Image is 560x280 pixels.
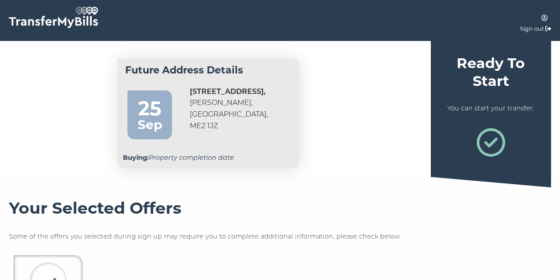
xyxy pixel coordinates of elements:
[123,154,234,162] em: Property completion date
[123,154,149,162] strong: Buying:
[437,54,544,90] h4: Ready To Start
[190,87,266,96] strong: [STREET_ADDRESS],
[190,86,268,132] a: [STREET_ADDRESS],[PERSON_NAME],[GEOGRAPHIC_DATA],ME2 1JZ
[437,103,544,114] p: You can start your transfer.
[125,64,291,77] h4: Future Address Details
[132,115,168,135] div: Sep
[132,93,168,115] div: 25
[119,81,181,148] a: 25 Sep
[520,25,544,32] a: Sign out
[9,7,98,28] img: TransferMyBills.com - Helping ease the stress of moving
[190,86,268,132] address: [PERSON_NAME], [GEOGRAPHIC_DATA], ME2 1JZ
[9,199,551,218] h3: Your Selected Offers
[9,231,551,242] p: Some of the offers you selected during sign up may require you to complete additional information...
